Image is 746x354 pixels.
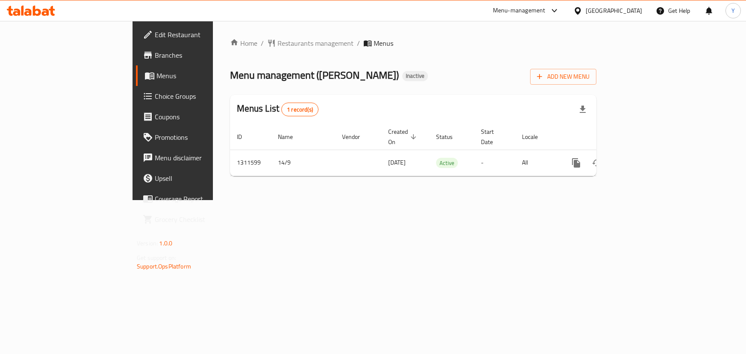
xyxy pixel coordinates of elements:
span: Version: [137,238,158,249]
li: / [261,38,264,48]
button: more [566,153,587,173]
span: Edit Restaurant [155,29,250,40]
a: Support.OpsPlatform [137,261,191,272]
span: Grocery Checklist [155,214,250,224]
span: Coupons [155,112,250,122]
span: 1.0.0 [159,238,172,249]
span: Upsell [155,173,250,183]
a: Coupons [136,106,257,127]
a: Edit Restaurant [136,24,257,45]
button: Change Status [587,153,607,173]
a: Menus [136,65,257,86]
a: Promotions [136,127,257,147]
a: Grocery Checklist [136,209,257,230]
span: Menu management ( [PERSON_NAME] ) [230,65,399,85]
nav: breadcrumb [230,38,596,48]
a: Coverage Report [136,189,257,209]
th: Actions [559,124,655,150]
a: Menu disclaimer [136,147,257,168]
span: Vendor [342,132,371,142]
span: Restaurants management [277,38,354,48]
div: Total records count [281,103,318,116]
span: Coverage Report [155,194,250,204]
span: Get support on: [137,252,176,263]
td: - [474,150,515,176]
span: [DATE] [388,157,406,168]
span: Promotions [155,132,250,142]
a: Branches [136,45,257,65]
span: Active [436,158,458,168]
span: Created On [388,127,419,147]
span: Inactive [402,72,428,80]
td: All [515,150,559,176]
table: enhanced table [230,124,655,176]
span: Menus [374,38,393,48]
span: Name [278,132,304,142]
span: Choice Groups [155,91,250,101]
div: Menu-management [493,6,545,16]
a: Choice Groups [136,86,257,106]
button: Add New Menu [530,69,596,85]
h2: Menus List [237,102,318,116]
div: [GEOGRAPHIC_DATA] [586,6,642,15]
div: Inactive [402,71,428,81]
span: Y [731,6,735,15]
a: Restaurants management [267,38,354,48]
a: Upsell [136,168,257,189]
span: Menu disclaimer [155,153,250,163]
span: Locale [522,132,549,142]
td: 14/9 [271,150,335,176]
span: ID [237,132,253,142]
div: Export file [572,99,593,120]
li: / [357,38,360,48]
span: Status [436,132,464,142]
span: Add New Menu [537,71,590,82]
span: Menus [156,71,250,81]
span: Branches [155,50,250,60]
span: Start Date [481,127,505,147]
span: 1 record(s) [282,106,318,114]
